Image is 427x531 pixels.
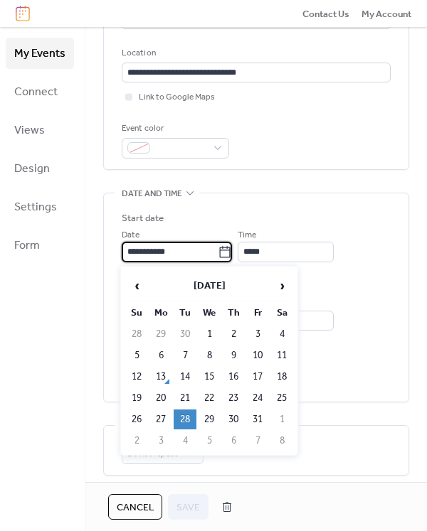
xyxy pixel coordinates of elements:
td: 17 [246,367,269,387]
td: 8 [198,345,221,365]
th: Mo [149,303,172,323]
span: Date [122,228,139,242]
td: 16 [222,367,245,387]
span: Connect [14,81,58,104]
th: Sa [270,303,293,323]
td: 7 [246,431,269,451]
td: 1 [270,409,293,429]
td: 12 [125,367,148,387]
td: 11 [270,345,293,365]
a: Design [6,153,74,184]
td: 18 [270,367,293,387]
span: ‹ [126,272,147,300]
td: 29 [149,324,172,344]
td: 9 [222,345,245,365]
td: 19 [125,388,148,408]
td: 24 [246,388,269,408]
a: Settings [6,191,74,222]
th: Su [125,303,148,323]
td: 1 [198,324,221,344]
td: 25 [270,388,293,408]
td: 14 [174,367,196,387]
td: 2 [125,431,148,451]
a: My Account [362,6,411,21]
div: Location [122,46,388,60]
span: Time [238,228,256,242]
th: Fr [246,303,269,323]
td: 3 [246,324,269,344]
td: 28 [174,409,196,429]
td: 4 [270,324,293,344]
td: 31 [246,409,269,429]
span: Form [14,235,40,257]
span: Design [14,158,50,181]
th: [DATE] [149,271,269,301]
td: 3 [149,431,172,451]
td: 6 [149,345,172,365]
td: 6 [222,431,245,451]
a: Views [6,114,74,146]
td: 13 [149,367,172,387]
span: Cancel [117,500,154,515]
span: My Events [14,43,65,65]
img: logo [16,6,30,21]
div: Start date [122,211,164,225]
td: 28 [125,324,148,344]
td: 7 [174,345,196,365]
th: Tu [174,303,196,323]
th: We [198,303,221,323]
a: Form [6,230,74,261]
td: 30 [222,409,245,429]
td: 26 [125,409,148,429]
td: 21 [174,388,196,408]
span: Views [14,119,45,142]
th: Th [222,303,245,323]
td: 30 [174,324,196,344]
span: Link to Google Maps [139,90,215,104]
td: 5 [198,431,221,451]
td: 22 [198,388,221,408]
span: Contact Us [302,7,349,21]
a: My Events [6,38,74,69]
td: 29 [198,409,221,429]
td: 27 [149,409,172,429]
button: Cancel [108,494,162,520]
td: 5 [125,345,148,365]
td: 8 [270,431,293,451]
a: Connect [6,76,74,107]
span: › [271,272,292,300]
a: Contact Us [302,6,349,21]
td: 10 [246,345,269,365]
span: My Account [362,7,411,21]
td: 2 [222,324,245,344]
span: Settings [14,196,57,219]
span: Date and time [122,186,182,200]
td: 23 [222,388,245,408]
td: 20 [149,388,172,408]
td: 15 [198,367,221,387]
td: 4 [174,431,196,451]
div: Event color [122,122,226,136]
